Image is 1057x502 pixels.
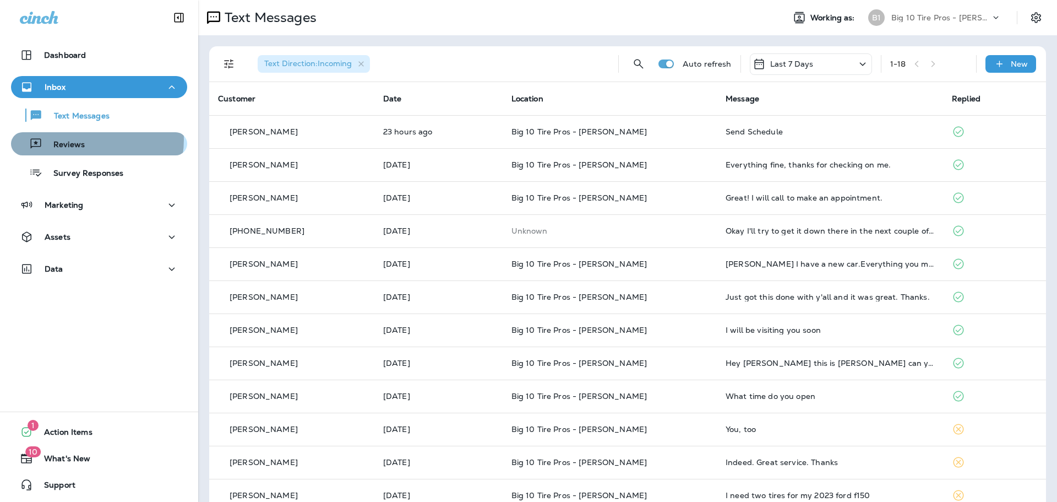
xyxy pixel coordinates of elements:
span: Big 10 Tire Pros - [PERSON_NAME] [511,391,647,401]
span: Big 10 Tire Pros - [PERSON_NAME] [511,160,647,170]
span: Location [511,94,543,104]
span: Big 10 Tire Pros - [PERSON_NAME] [511,358,647,368]
button: Marketing [11,194,187,216]
p: Sep 16, 2025 05:08 PM [383,193,494,202]
p: Survey Responses [42,169,123,179]
div: 1 - 18 [890,60,906,68]
button: Collapse Sidebar [164,7,194,29]
button: Survey Responses [11,161,187,184]
span: Support [33,481,75,494]
p: Sep 12, 2025 04:03 PM [383,458,494,467]
div: You, too [726,425,934,434]
p: This customer does not have a last location and the phone number they messaged is not assigned to... [511,226,708,235]
p: [PERSON_NAME] [230,127,298,136]
p: Sep 16, 2025 05:07 PM [383,226,494,235]
p: Sep 15, 2025 09:03 AM [383,293,494,301]
div: Everything fine, thanks for checking on me. [726,160,934,169]
p: [PERSON_NAME] [230,293,298,301]
p: Assets [45,233,70,241]
span: Big 10 Tire Pros - [PERSON_NAME] [511,292,647,302]
div: Send Schedule [726,127,934,136]
span: Big 10 Tire Pros - [PERSON_NAME] [511,325,647,335]
div: Hey Monica this is Lee can you call me asap [726,359,934,368]
p: Sep 12, 2025 03:30 PM [383,491,494,500]
p: Sep 17, 2025 10:42 AM [383,127,494,136]
span: Big 10 Tire Pros - [PERSON_NAME] [511,424,647,434]
p: [PERSON_NAME] [230,425,298,434]
span: Big 10 Tire Pros - [PERSON_NAME] [511,127,647,137]
div: B1 [868,9,885,26]
p: Marketing [45,201,83,209]
div: Text Direction:Incoming [258,55,370,73]
p: Sep 13, 2025 05:21 PM [383,326,494,334]
div: Monica I have a new car.Everything you mention I get that free up to so many miles on the car [726,260,934,268]
span: Big 10 Tire Pros - [PERSON_NAME] [511,490,647,500]
span: Big 10 Tire Pros - [PERSON_NAME] [511,259,647,269]
button: Text Messages [11,104,187,127]
span: Customer [218,94,255,104]
button: Settings [1026,8,1046,28]
span: Message [726,94,759,104]
p: [PHONE_NUMBER] [230,226,304,235]
span: Text Direction : Incoming [264,58,352,68]
div: Just got this done with y'all and it was great. Thanks. [726,293,934,301]
p: Sep 13, 2025 06:54 AM [383,359,494,368]
div: Indeed. Great service. Thanks [726,458,934,467]
p: [PERSON_NAME] [230,458,298,467]
p: [PERSON_NAME] [230,392,298,401]
span: Big 10 Tire Pros - [PERSON_NAME] [511,457,647,467]
button: Data [11,258,187,280]
div: Great! I will call to make an appointment. [726,193,934,202]
p: [PERSON_NAME] [230,160,298,169]
p: Inbox [45,83,66,91]
p: Text Messages [43,111,110,122]
button: Reviews [11,132,187,155]
p: Text Messages [220,9,317,26]
button: Assets [11,226,187,248]
p: Data [45,265,63,273]
span: Action Items [33,428,92,441]
span: 10 [25,446,41,457]
button: Support [11,474,187,496]
p: Last 7 Days [770,60,814,68]
button: Dashboard [11,44,187,66]
button: Inbox [11,76,187,98]
p: [PERSON_NAME] [230,193,298,202]
p: Auto refresh [683,60,732,68]
p: Big 10 Tire Pros - [PERSON_NAME] [891,13,990,22]
p: New [1011,60,1028,68]
p: [PERSON_NAME] [230,326,298,334]
span: 1 [28,420,39,431]
span: Working as: [810,13,857,23]
p: Sep 17, 2025 10:33 AM [383,160,494,169]
p: Reviews [42,140,85,150]
span: Replied [952,94,980,104]
p: Dashboard [44,51,86,60]
div: I need two tires for my 2023 ford f150 [726,491,934,500]
div: What time do you open [726,392,934,401]
p: Sep 15, 2025 01:56 PM [383,260,494,268]
p: Sep 12, 2025 08:34 PM [383,425,494,434]
span: Big 10 Tire Pros - [PERSON_NAME] [511,193,647,203]
div: Okay I'll try to get it down there in the next couple of days. It's leaking pretty slowly. [726,226,934,235]
span: Date [383,94,402,104]
p: [PERSON_NAME] [230,260,298,268]
button: Filters [218,53,240,75]
p: Sep 13, 2025 06:49 AM [383,392,494,401]
button: 10What's New [11,447,187,469]
p: [PERSON_NAME] [230,491,298,500]
div: I will be visiting you soon [726,326,934,334]
button: 1Action Items [11,421,187,443]
span: What's New [33,454,90,467]
p: [PERSON_NAME] [230,359,298,368]
button: Search Messages [628,53,650,75]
